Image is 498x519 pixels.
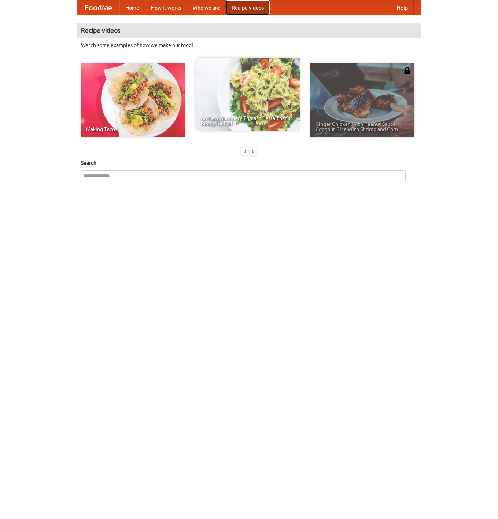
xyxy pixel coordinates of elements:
a: An Easy, Summery Tomato Pasta That's Ready for Fall [196,58,300,131]
img: 483408.png [403,67,411,74]
a: How it works [145,0,187,15]
a: Recipe videos [226,0,270,15]
div: » [250,146,257,156]
a: Home [119,0,145,15]
a: FoodMe [77,0,119,15]
a: Who we are [187,0,226,15]
a: Making Tacos [81,63,185,137]
h4: Recipe videos [77,23,421,38]
div: « [241,146,248,156]
span: Making Tacos [86,127,180,132]
a: Help [391,0,414,15]
h5: Search [81,159,417,167]
p: Watch some examples of how we make our food! [81,41,417,49]
span: An Easy, Summery Tomato Pasta That's Ready for Fall [201,116,295,126]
